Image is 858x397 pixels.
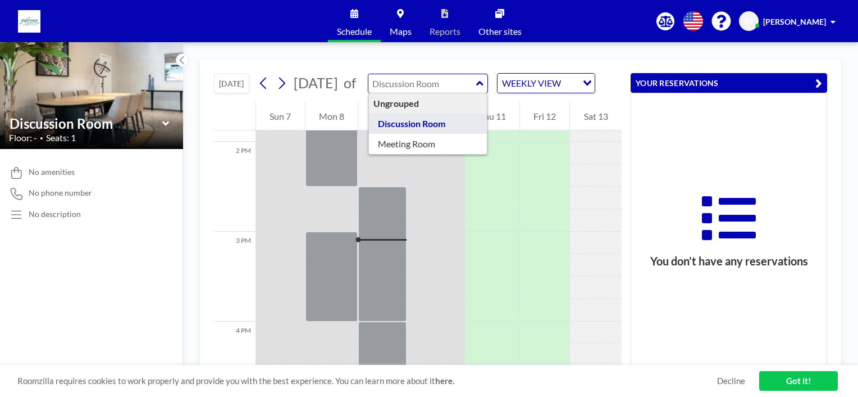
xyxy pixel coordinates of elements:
[520,102,570,130] div: Fri 12
[369,93,487,114] div: Ungrouped
[29,188,92,198] span: No phone number
[337,27,372,36] span: Schedule
[369,134,487,154] div: Meeting Room
[478,27,522,36] span: Other sites
[465,102,519,130] div: Thu 11
[46,132,76,143] span: Seats: 1
[18,10,40,33] img: organization-logo
[305,102,358,130] div: Mon 8
[631,254,827,268] h3: You don’t have any reservations
[214,232,255,322] div: 3 PM
[358,102,407,130] div: Tue 9
[369,114,487,134] div: Discussion Room
[17,376,717,386] span: Roomzilla requires cookies to work properly and provide you with the best experience. You can lea...
[214,142,255,232] div: 2 PM
[631,73,827,93] button: YOUR RESERVATIONS
[430,27,460,36] span: Reports
[29,209,81,219] div: No description
[564,76,576,91] input: Search for option
[744,16,754,26] span: BT
[368,74,476,93] input: Discussion Room
[29,167,75,177] span: No amenities
[40,134,43,142] span: •
[759,371,838,391] a: Got it!
[214,74,249,93] button: [DATE]
[9,132,37,143] span: Floor: -
[717,376,745,386] a: Decline
[500,76,563,91] span: WEEKLY VIEW
[435,376,454,386] a: here.
[763,17,826,26] span: [PERSON_NAME]
[570,102,622,130] div: Sat 13
[390,27,412,36] span: Maps
[294,74,338,91] span: [DATE]
[344,74,356,92] span: of
[10,115,162,132] input: Discussion Room
[256,102,305,130] div: Sun 7
[498,74,595,93] div: Search for option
